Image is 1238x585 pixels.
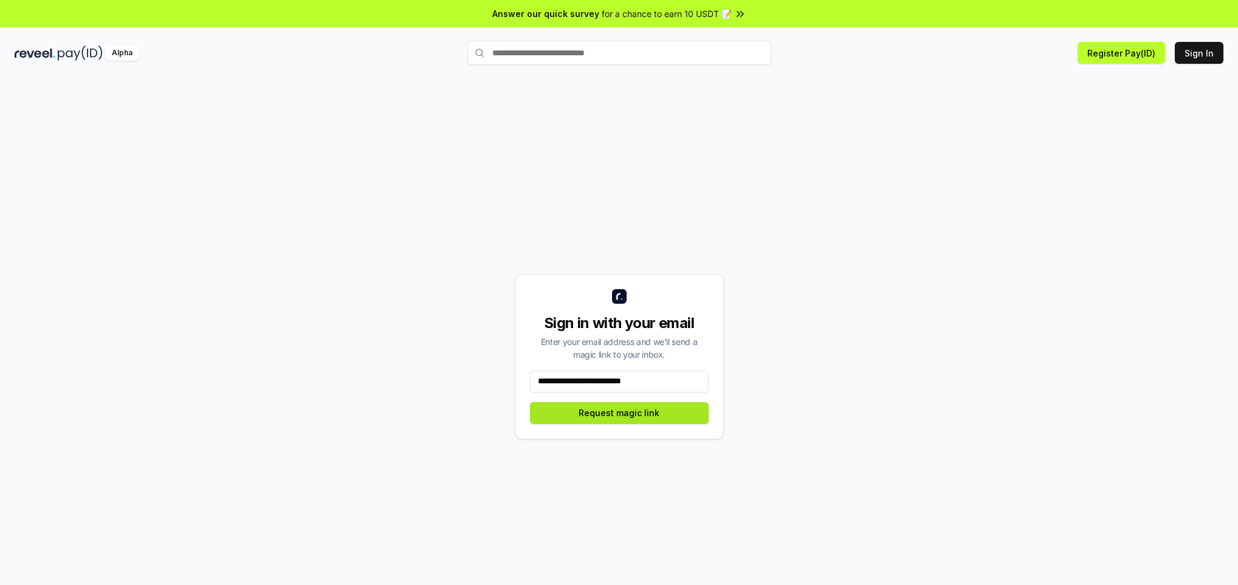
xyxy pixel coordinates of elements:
[530,313,709,333] div: Sign in with your email
[602,7,732,20] span: for a chance to earn 10 USDT 📝
[530,335,709,361] div: Enter your email address and we’ll send a magic link to your inbox.
[530,402,709,424] button: Request magic link
[612,289,627,304] img: logo_small
[492,7,599,20] span: Answer our quick survey
[1175,42,1223,64] button: Sign In
[58,46,103,61] img: pay_id
[105,46,139,61] div: Alpha
[15,46,55,61] img: reveel_dark
[1078,42,1165,64] button: Register Pay(ID)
